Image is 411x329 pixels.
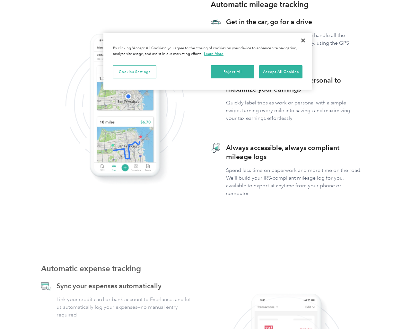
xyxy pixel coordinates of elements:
p: Spend less time on paperwork and more time on the road. We'll build your IRS-compliant mileage lo... [226,166,362,197]
h3: Automatic expense tracking [41,263,141,274]
h3: Sync your expenses automatically [57,281,192,290]
div: Privacy [103,33,312,90]
button: Cookies Settings [113,65,156,79]
p: Link your credit card or bank account to Everlance, and let us automatically log your expenses—no... [57,296,192,319]
a: More information about your privacy, opens in a new tab [204,51,223,56]
button: Accept All Cookies [259,65,302,79]
h3: Always accessible, always compliant mileage logs [226,143,362,161]
p: With Everlance, simply drive while we handle all the mileage tracking for you automatically, usin... [226,31,362,55]
p: Quickly label trips as work or personal with a simple swipe, turning every mile into savings and ... [226,99,362,122]
div: Cookie banner [103,33,312,90]
img: Everlance top mileage tracking app [80,24,170,186]
button: Reject All [211,65,254,79]
div: By clicking “Accept All Cookies”, you agree to the storing of cookies on your device to enhance s... [113,46,302,57]
button: Close [296,33,310,48]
